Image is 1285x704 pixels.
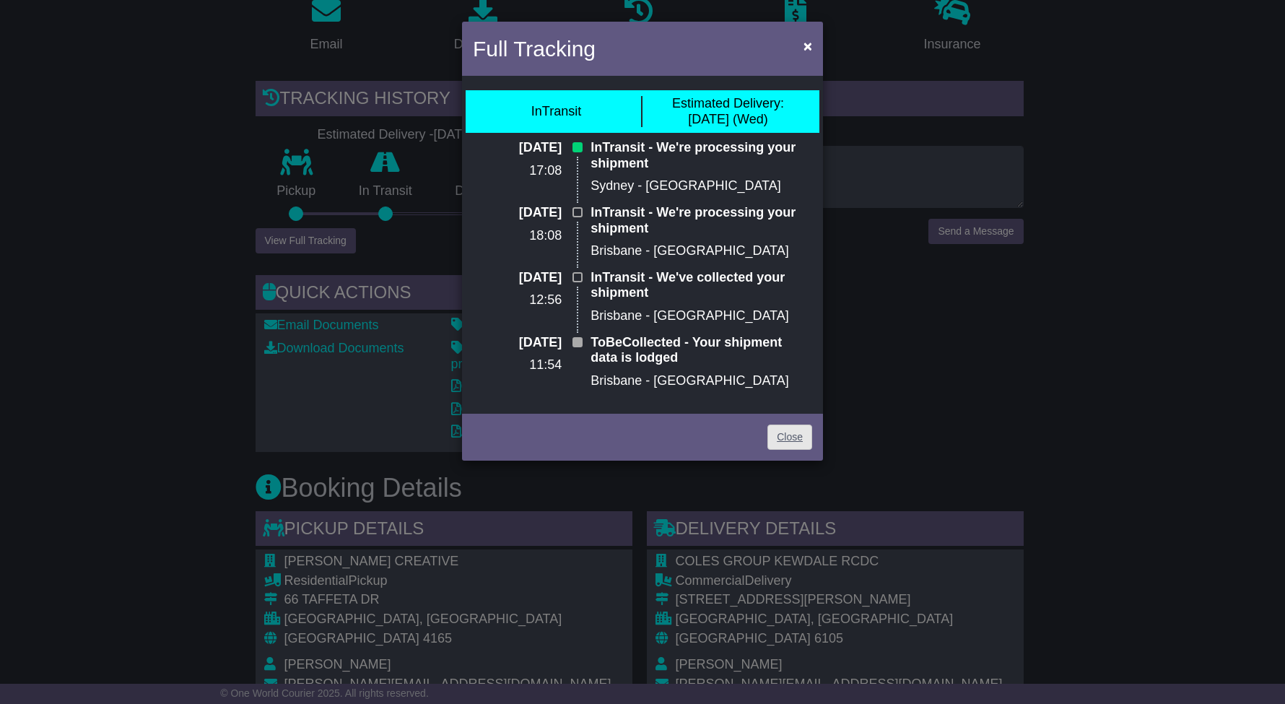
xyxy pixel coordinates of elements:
p: 18:08 [473,228,562,244]
p: 12:56 [473,292,562,308]
div: [DATE] (Wed) [672,96,784,127]
p: InTransit - We're processing your shipment [591,140,812,171]
p: 17:08 [473,163,562,179]
h4: Full Tracking [473,32,596,65]
p: InTransit - We're processing your shipment [591,205,812,236]
p: Sydney - [GEOGRAPHIC_DATA] [591,178,812,194]
p: ToBeCollected - Your shipment data is lodged [591,335,812,366]
div: InTransit [531,104,581,120]
span: × [803,38,812,54]
p: Brisbane - [GEOGRAPHIC_DATA] [591,373,812,389]
span: Estimated Delivery: [672,96,784,110]
p: 11:54 [473,357,562,373]
p: Brisbane - [GEOGRAPHIC_DATA] [591,308,812,324]
p: InTransit - We've collected your shipment [591,270,812,301]
p: [DATE] [473,205,562,221]
p: [DATE] [473,140,562,156]
p: [DATE] [473,335,562,351]
button: Close [796,31,819,61]
a: Close [767,425,812,450]
p: Brisbane - [GEOGRAPHIC_DATA] [591,243,812,259]
p: [DATE] [473,270,562,286]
